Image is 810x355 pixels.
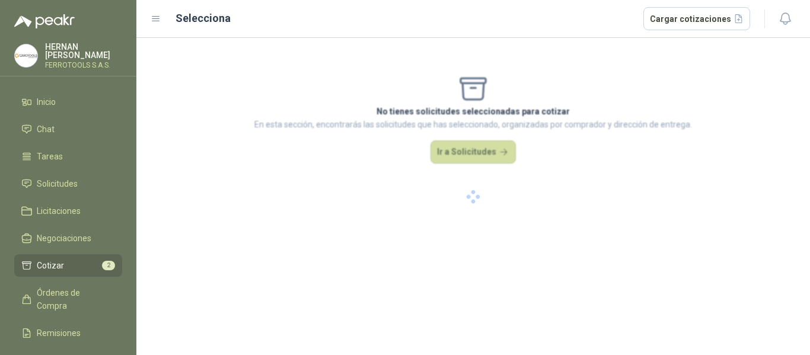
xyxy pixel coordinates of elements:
a: Chat [14,118,122,140]
span: 2 [102,261,115,270]
img: Company Logo [15,44,37,67]
span: Solicitudes [37,177,78,190]
a: Remisiones [14,322,122,344]
a: Licitaciones [14,200,122,222]
button: Cargar cotizaciones [643,7,751,31]
span: Tareas [37,150,63,163]
span: Negociaciones [37,232,91,245]
a: Negociaciones [14,227,122,250]
span: Cotizar [37,259,64,272]
span: Órdenes de Compra [37,286,111,312]
a: Solicitudes [14,172,122,195]
span: Licitaciones [37,204,81,218]
p: HERNAN [PERSON_NAME] [45,43,122,59]
p: FERROTOOLS S.A.S. [45,62,122,69]
a: Cotizar2 [14,254,122,277]
a: Órdenes de Compra [14,282,122,317]
span: Chat [37,123,55,136]
img: Logo peakr [14,14,75,28]
h2: Selecciona [176,10,231,27]
a: Inicio [14,91,122,113]
a: Tareas [14,145,122,168]
span: Inicio [37,95,56,108]
span: Remisiones [37,327,81,340]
